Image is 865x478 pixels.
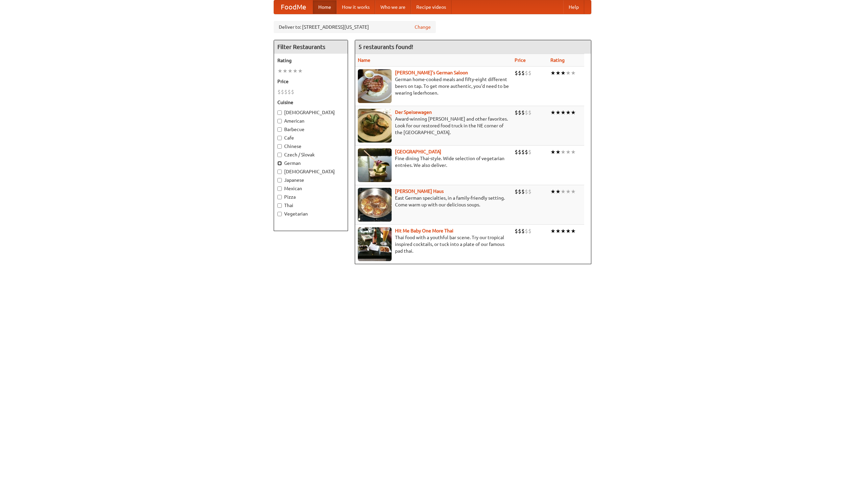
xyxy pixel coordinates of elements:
li: $ [521,69,525,77]
p: Award-winning [PERSON_NAME] and other favorites. Look for our restored food truck in the NE corne... [358,116,509,136]
label: Barbecue [277,126,344,133]
li: ★ [561,148,566,156]
li: $ [528,109,532,116]
input: [DEMOGRAPHIC_DATA] [277,110,282,115]
h4: Filter Restaurants [274,40,348,54]
input: Cafe [277,136,282,140]
li: ★ [555,227,561,235]
li: $ [518,109,521,116]
h5: Price [277,78,344,85]
a: [PERSON_NAME]'s German Saloon [395,70,468,75]
p: German home-cooked meals and fifty-eight different beers on tap. To get more authentic, you'd nee... [358,76,509,96]
img: satay.jpg [358,148,392,182]
p: Fine dining Thai-style. Wide selection of vegetarian entrées. We also deliver. [358,155,509,169]
li: $ [525,109,528,116]
li: ★ [293,67,298,75]
li: ★ [566,148,571,156]
li: $ [515,109,518,116]
input: [DEMOGRAPHIC_DATA] [277,170,282,174]
li: $ [518,148,521,156]
li: ★ [566,109,571,116]
li: ★ [561,188,566,195]
label: Japanese [277,177,344,183]
li: $ [525,69,528,77]
li: $ [515,188,518,195]
div: Deliver to: [STREET_ADDRESS][US_STATE] [274,21,436,33]
a: Name [358,57,370,63]
li: ★ [561,69,566,77]
li: $ [515,148,518,156]
li: ★ [550,69,555,77]
li: ★ [555,69,561,77]
li: $ [291,88,294,96]
li: $ [518,69,521,77]
input: Thai [277,203,282,208]
li: ★ [571,109,576,116]
input: Czech / Slovak [277,153,282,157]
label: Vegetarian [277,210,344,217]
label: Czech / Slovak [277,151,344,158]
p: East German specialties, in a family-friendly setting. Come warm up with our delicious soups. [358,195,509,208]
input: Pizza [277,195,282,199]
li: $ [521,227,525,235]
li: ★ [571,69,576,77]
p: Thai food with a youthful bar scene. Try our tropical inspired cocktails, or tuck into a plate of... [358,234,509,254]
label: Thai [277,202,344,209]
h5: Rating [277,57,344,64]
li: $ [288,88,291,96]
li: ★ [555,109,561,116]
li: $ [525,188,528,195]
li: ★ [555,148,561,156]
a: Price [515,57,526,63]
li: ★ [550,109,555,116]
li: $ [521,188,525,195]
a: [GEOGRAPHIC_DATA] [395,149,441,154]
li: ★ [282,67,288,75]
li: $ [528,227,532,235]
li: $ [518,227,521,235]
li: $ [515,69,518,77]
li: ★ [288,67,293,75]
a: Der Speisewagen [395,109,432,115]
li: ★ [561,109,566,116]
li: ★ [566,69,571,77]
li: $ [528,148,532,156]
a: Hit Me Baby One More Thai [395,228,453,233]
li: $ [515,227,518,235]
a: Who we are [375,0,411,14]
input: Chinese [277,144,282,149]
li: $ [525,227,528,235]
input: Vegetarian [277,212,282,216]
li: ★ [555,188,561,195]
li: ★ [571,148,576,156]
a: FoodMe [274,0,313,14]
li: ★ [571,188,576,195]
input: American [277,119,282,123]
li: $ [528,69,532,77]
img: esthers.jpg [358,69,392,103]
li: ★ [277,67,282,75]
a: Rating [550,57,565,63]
li: $ [521,148,525,156]
li: ★ [550,188,555,195]
label: German [277,160,344,167]
a: [PERSON_NAME] Haus [395,188,444,194]
input: German [277,161,282,166]
li: $ [518,188,521,195]
label: American [277,118,344,124]
li: $ [277,88,281,96]
label: Chinese [277,143,344,150]
input: Japanese [277,178,282,182]
li: ★ [566,227,571,235]
label: [DEMOGRAPHIC_DATA] [277,109,344,116]
li: ★ [566,188,571,195]
li: $ [521,109,525,116]
a: Change [415,24,431,30]
li: $ [281,88,284,96]
li: ★ [550,227,555,235]
li: ★ [561,227,566,235]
